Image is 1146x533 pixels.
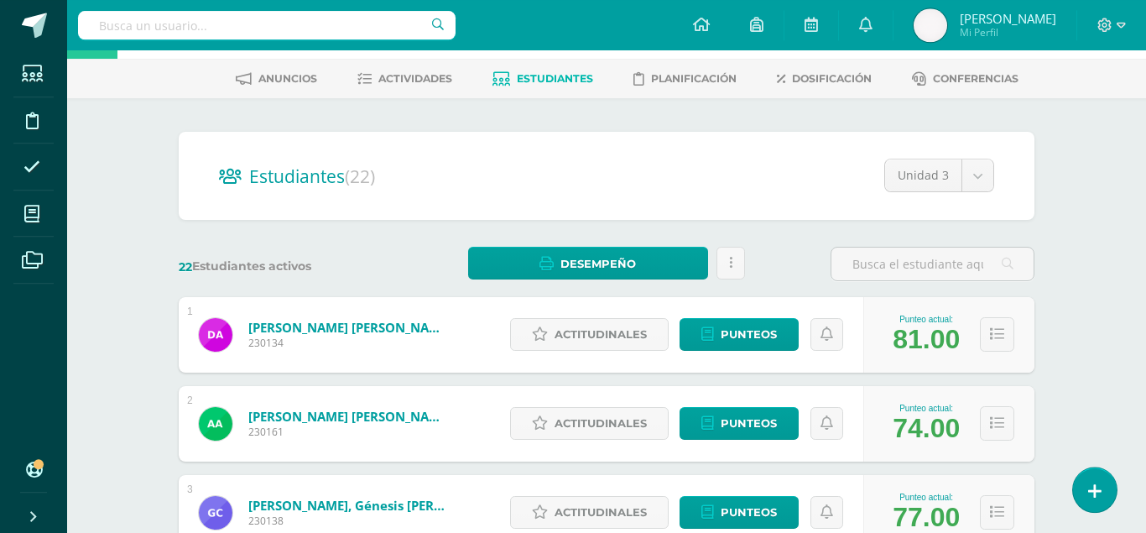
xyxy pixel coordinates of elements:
[680,496,799,529] a: Punteos
[517,72,593,85] span: Estudiantes
[492,65,593,92] a: Estudiantes
[248,514,450,528] span: 230138
[893,413,960,444] div: 74.00
[721,319,777,350] span: Punteos
[651,72,737,85] span: Planificación
[258,72,317,85] span: Anuncios
[914,8,947,42] img: 9f6c7c8305d8e608d466df14f8841aad.png
[179,259,383,274] label: Estudiantes activos
[236,65,317,92] a: Anuncios
[187,306,193,317] div: 1
[898,159,949,191] span: Unidad 3
[933,72,1018,85] span: Conferencias
[187,395,193,406] div: 2
[831,248,1034,280] input: Busca el estudiante aquí...
[357,65,452,92] a: Actividades
[893,324,960,355] div: 81.00
[680,407,799,440] a: Punteos
[555,497,647,528] span: Actitudinales
[560,248,636,280] span: Desempeño
[633,65,737,92] a: Planificación
[885,159,993,191] a: Unidad 3
[893,493,960,502] div: Punteo actual:
[187,483,193,495] div: 3
[912,65,1018,92] a: Conferencias
[960,25,1056,39] span: Mi Perfil
[510,407,669,440] a: Actitudinales
[721,497,777,528] span: Punteos
[555,319,647,350] span: Actitudinales
[777,65,872,92] a: Dosificación
[199,496,232,530] img: 11b4236d3274727b900a1cdf416b38b6.png
[792,72,872,85] span: Dosificación
[248,336,450,350] span: 230134
[555,408,647,439] span: Actitudinales
[893,502,960,533] div: 77.00
[960,10,1056,27] span: [PERSON_NAME]
[721,408,777,439] span: Punteos
[78,11,456,39] input: Busca un usuario...
[510,318,669,351] a: Actitudinales
[345,165,375,188] span: (22)
[468,247,707,280] a: Desempeño
[378,72,452,85] span: Actividades
[248,425,450,439] span: 230161
[893,315,960,324] div: Punteo actual:
[680,318,799,351] a: Punteos
[248,319,450,336] a: [PERSON_NAME] [PERSON_NAME]
[248,497,450,514] a: [PERSON_NAME], Génesis [PERSON_NAME]
[248,408,450,425] a: [PERSON_NAME] [PERSON_NAME]
[893,404,960,413] div: Punteo actual:
[249,165,375,188] span: Estudiantes
[199,318,232,352] img: fa2f462ba35ff7113c8e92d913caabd4.png
[510,496,669,529] a: Actitudinales
[179,259,192,274] span: 22
[199,407,232,441] img: cbd7de54a2c5c90f5d6be6a7a5bf1434.png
